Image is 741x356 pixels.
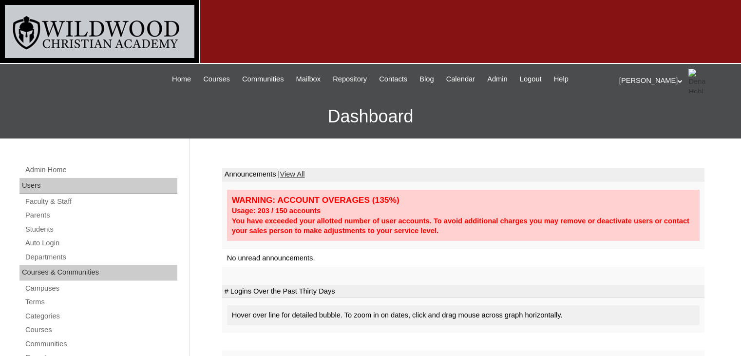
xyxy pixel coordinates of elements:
[688,69,713,93] img: Dena Hohl
[232,195,695,206] div: WARNING: ACCOUNT OVERAGES (135%)
[237,74,289,85] a: Communities
[24,164,177,176] a: Admin Home
[24,296,177,308] a: Terms
[419,74,434,85] span: Blog
[24,223,177,236] a: Students
[291,74,326,85] a: Mailbox
[24,196,177,208] a: Faculty & Staff
[280,170,304,178] a: View All
[24,209,177,221] a: Parents
[520,74,542,85] span: Logout
[19,265,177,280] div: Courses & Communities
[487,74,508,85] span: Admin
[379,74,407,85] span: Contacts
[203,74,230,85] span: Courses
[24,338,177,350] a: Communities
[619,69,731,93] div: [PERSON_NAME]
[232,216,695,236] div: You have exceeded your allotted number of user accounts. To avoid additional charges you may remo...
[242,74,284,85] span: Communities
[222,168,704,181] td: Announcements |
[198,74,235,85] a: Courses
[24,282,177,295] a: Campuses
[549,74,573,85] a: Help
[333,74,367,85] span: Repository
[441,74,480,85] a: Calendar
[222,249,704,267] td: No unread announcements.
[5,5,194,58] img: logo-white.png
[232,207,321,215] strong: Usage: 203 / 150 accounts
[446,74,475,85] span: Calendar
[415,74,438,85] a: Blog
[24,251,177,263] a: Departments
[19,178,177,194] div: Users
[482,74,513,85] a: Admin
[167,74,196,85] a: Home
[5,95,736,138] h3: Dashboard
[554,74,569,85] span: Help
[328,74,372,85] a: Repository
[374,74,412,85] a: Contacts
[515,74,547,85] a: Logout
[24,310,177,322] a: Categories
[24,237,177,249] a: Auto Login
[227,305,700,325] div: Hover over line for detailed bubble. To zoom in on dates, click and drag mouse across graph horiz...
[222,285,704,298] td: # Logins Over the Past Thirty Days
[24,324,177,336] a: Courses
[172,74,191,85] span: Home
[296,74,321,85] span: Mailbox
